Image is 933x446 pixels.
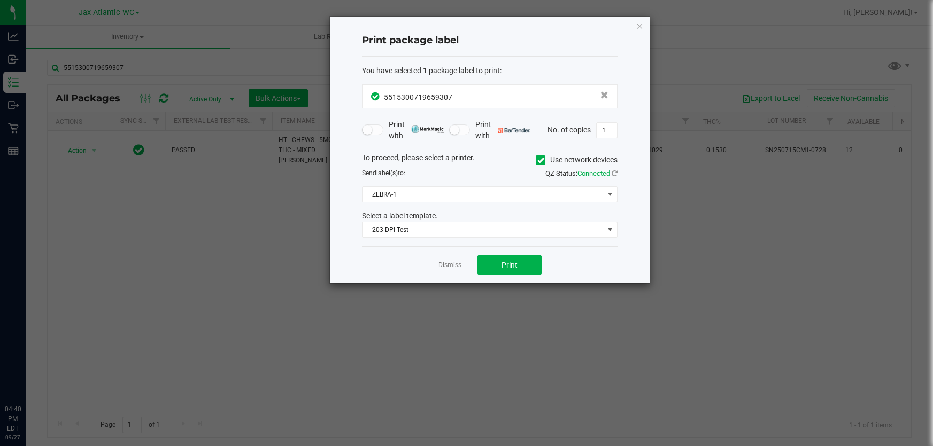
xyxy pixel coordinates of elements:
[362,65,618,76] div: :
[477,255,542,275] button: Print
[577,169,610,177] span: Connected
[362,169,405,177] span: Send to:
[438,261,461,270] a: Dismiss
[475,119,530,142] span: Print with
[498,128,530,133] img: bartender.png
[371,91,381,102] span: In Sync
[548,125,591,134] span: No. of copies
[384,93,452,101] span: 5515300719659307
[545,169,618,177] span: QZ Status:
[389,119,444,142] span: Print with
[502,261,518,269] span: Print
[362,66,500,75] span: You have selected 1 package label to print
[354,152,626,168] div: To proceed, please select a printer.
[411,125,444,133] img: mark_magic_cybra.png
[363,187,604,202] span: ZEBRA-1
[536,154,618,166] label: Use network devices
[376,169,398,177] span: label(s)
[362,34,618,48] h4: Print package label
[11,361,43,393] iframe: Resource center
[363,222,604,237] span: 203 DPI Test
[354,210,626,222] div: Select a label template.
